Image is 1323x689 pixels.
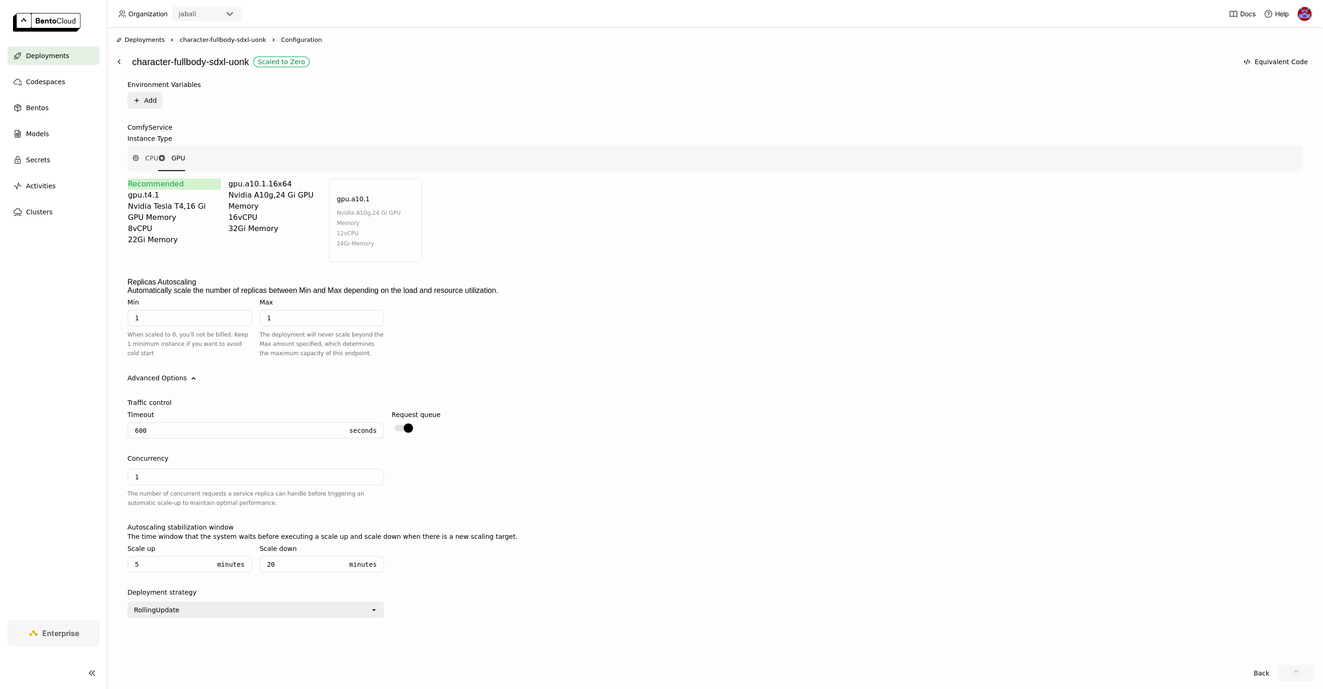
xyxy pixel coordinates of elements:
div: Advanced Options [127,373,187,383]
div: Max [260,298,273,306]
a: Deployments [7,46,100,65]
div: gpu.a10.1nvidia a10g,24 Gi GPU Memory12vCPU24Gi Memory [329,179,422,262]
span: Clusters [26,206,53,218]
div: gpu.t4.1 [128,190,221,201]
div: Help [1264,9,1289,19]
span: nvidia a10g [337,210,371,216]
a: Models [7,125,100,143]
div: Minutes [211,557,245,572]
img: logo [13,13,80,32]
a: Codespaces [7,73,100,91]
div: Autoscaling stabilization window [127,523,234,532]
span: Organization [128,10,167,18]
input: Selected jabali. [197,10,198,19]
div: Scale up [127,545,155,552]
button: Add [127,92,162,109]
button: Equivalent Code [1238,53,1314,70]
div: The deployment will never scale beyond the Max amount specified, which determines the maximum cap... [260,330,384,358]
button: Back [1248,665,1275,682]
div: Advanced Options [127,373,1303,383]
div: Timeout [127,411,154,418]
a: Clusters [7,203,100,221]
span: Deployments [26,50,69,61]
span: nvidia tesla t4 [128,202,184,211]
span: Codespaces [26,76,65,87]
div: 24Gi Memory [337,238,417,249]
div: , 16 Gi GPU Memory [128,201,221,223]
img: Jhonatan Oliveira [1298,7,1312,21]
div: Environment Variables [127,81,201,88]
span: character-fullbody-sdxl-uonk [180,35,266,45]
div: Recommendedgpu.t4.1nvidia tesla t4,16 Gi GPU Memory8vCPU22Gi Memory [128,179,221,262]
span: Activities [26,180,56,192]
div: Automatically scale the number of replicas between Min and Max depending on the load and resource... [127,286,1303,295]
div: The number of concurrent requests a service replica can handle before triggering an automatic sca... [127,489,384,508]
span: Secrets [26,154,50,166]
span: Docs [1240,10,1256,18]
div: Traffic control [127,398,172,407]
div: Min [127,298,139,306]
svg: Right [270,36,277,44]
a: Bentos [7,99,100,117]
input: Not set [128,470,383,484]
div: 8 vCPU [128,223,221,234]
div: Concurrency [127,454,168,463]
div: Deployment strategy [127,588,196,597]
svg: Down [189,374,198,383]
div: Instance Type [127,135,172,142]
a: Docs [1229,9,1256,19]
div: Minutes [343,557,377,572]
div: Request queue [392,411,441,418]
div: gpu.a10.1 [337,194,370,204]
div: Scale down [260,545,297,552]
svg: Right [168,36,176,44]
div: When scaled to 0, you'll not be billed. Keep 1 minimum instance if you want to avoid cold start [127,330,252,358]
button: loading Update [1279,665,1314,682]
svg: Plus [133,97,140,104]
div: character-fullbody-sdxl-uonk [132,53,1233,71]
div: , 24 Gi GPU Memory [228,190,321,212]
span: Deployments [125,35,165,45]
div: Replicas Autoscaling [127,278,196,286]
a: Activities [7,177,100,195]
div: The time window that the system waits before executing a scale up and scale down when there is a ... [127,532,1303,541]
div: , 24 Gi GPU Memory [337,208,417,228]
div: gpu.a10.1.16x64 [228,179,321,190]
div: 16 vCPU [228,212,321,223]
div: RollingUpdate [134,605,180,615]
a: Secrets [7,151,100,169]
span: GPU [171,153,185,163]
div: Recommended [128,179,221,190]
span: nvidia a10g [228,191,274,199]
span: CPU [145,153,158,163]
div: Deployments [116,35,165,45]
span: Help [1275,10,1289,18]
div: Seconds [343,423,377,438]
svg: open [370,606,378,614]
div: Scaled to Zero [258,58,305,66]
div: 32Gi Memory [228,223,321,234]
span: Configuration [281,35,322,45]
span: Models [26,128,49,139]
a: Enterprise [7,620,100,646]
div: jabali [179,9,196,19]
span: Bentos [26,102,48,113]
div: gpu.a10.1.16x64nvidia a10g,24 Gi GPU Memory16vCPU32Gi Memory [228,179,321,262]
label: ComfyService [127,124,1303,131]
nav: Breadcrumbs navigation [116,35,1314,45]
div: 12 vCPU [337,228,417,238]
span: Enterprise [43,629,80,638]
div: 22Gi Memory [128,234,221,245]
